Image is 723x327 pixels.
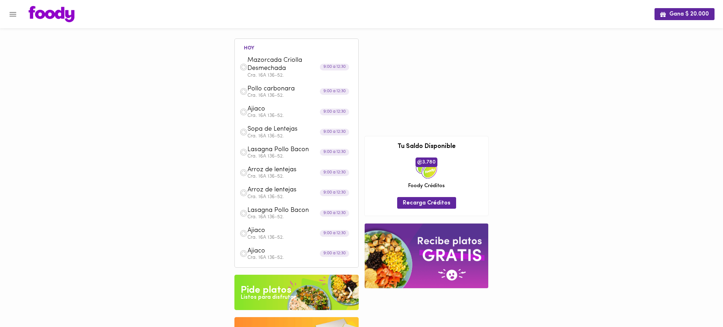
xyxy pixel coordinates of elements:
[247,93,353,98] p: Cra. 16A 136-52.
[403,200,450,207] span: Recarga Créditos
[247,247,329,255] span: Ajiaco
[247,174,353,179] p: Cra. 16A 136-52.
[247,57,329,73] span: Mazorcada Criolla Desmechada
[370,143,483,150] h3: Tu Saldo Disponible
[416,157,437,179] img: credits-package.png
[682,286,716,320] iframe: Messagebird Livechat Widget
[320,230,349,237] div: 9:00 a 12:30
[320,210,349,216] div: 9:00 a 12:30
[247,85,329,93] span: Pollo carbonara
[241,293,296,302] div: Listos para disfrutar
[234,275,359,310] img: Pide un Platos
[660,11,709,18] span: Gana $ 20.000
[247,186,329,194] span: Arroz de lentejas
[417,160,422,165] img: foody-creditos.png
[320,64,349,71] div: 9:00 a 12:30
[408,182,445,190] span: Foody Créditos
[365,224,488,288] img: referral-banner.png
[247,235,353,240] p: Cra. 16A 136-52.
[247,154,353,159] p: Cra. 16A 136-52.
[247,125,329,133] span: Sopa de Lentejas
[240,169,247,177] img: dish.png
[4,6,22,23] button: Menu
[320,88,349,95] div: 9:00 a 12:30
[247,207,329,215] span: Lasagna Pollo Bacon
[240,108,247,116] img: dish.png
[240,88,247,95] img: dish.png
[247,113,353,118] p: Cra. 16A 136-52.
[320,250,349,257] div: 9:00 a 12:30
[320,190,349,196] div: 9:00 a 12:30
[247,195,353,200] p: Cra. 16A 136-52.
[247,73,353,78] p: Cra. 16A 136-52.
[655,8,715,20] button: Gana $ 20.000
[320,129,349,135] div: 9:00 a 12:30
[240,250,247,257] img: dish.png
[247,134,353,139] p: Cra. 16A 136-52.
[29,6,74,22] img: logo.png
[247,255,353,260] p: Cra. 16A 136-52.
[320,108,349,115] div: 9:00 a 12:30
[320,149,349,156] div: 9:00 a 12:30
[320,169,349,176] div: 9:00 a 12:30
[247,166,329,174] span: Arroz de lentejas
[240,230,247,237] img: dish.png
[241,283,291,297] div: Pide platos
[416,157,437,167] span: 3.780
[247,227,329,235] span: Ajiaco
[240,148,247,156] img: dish.png
[240,209,247,217] img: dish.png
[397,197,456,209] button: Recarga Créditos
[240,128,247,136] img: dish.png
[240,189,247,197] img: dish.png
[247,105,329,113] span: Ajiaco
[247,215,353,220] p: Cra. 16A 136-52.
[238,44,260,51] li: hoy
[247,146,329,154] span: Lasagna Pollo Bacon
[240,63,247,71] img: dish.png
